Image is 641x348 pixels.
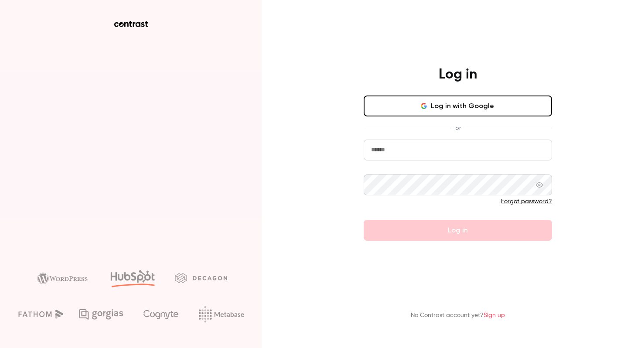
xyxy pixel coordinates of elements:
[439,66,477,83] h4: Log in
[411,311,505,320] p: No Contrast account yet?
[501,198,552,205] a: Forgot password?
[175,273,227,283] img: decagon
[451,123,465,133] span: or
[484,312,505,318] a: Sign up
[364,96,552,116] button: Log in with Google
